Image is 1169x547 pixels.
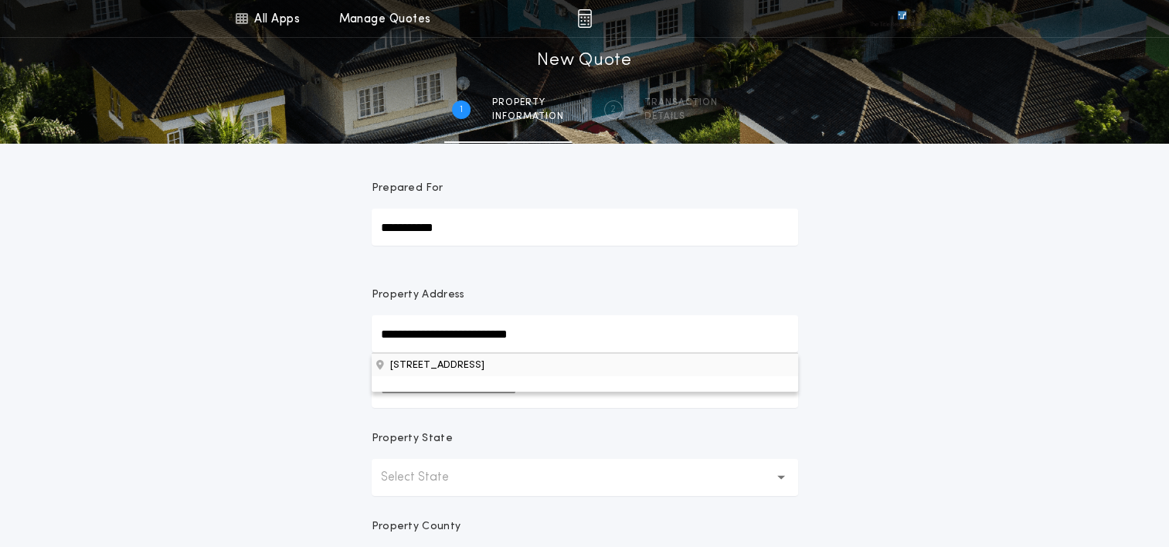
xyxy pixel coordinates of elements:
p: Select State [381,468,474,487]
p: Prepared For [372,181,443,196]
p: Property Address [372,287,798,303]
h2: 2 [610,104,616,116]
span: details [644,110,718,123]
h1: New Quote [537,49,631,73]
p: Property County [372,519,461,535]
button: Select State [372,459,798,496]
h2: 1 [460,104,463,116]
img: vs-icon [869,11,934,26]
span: Transaction [644,97,718,109]
span: Property [492,97,564,109]
input: Prepared For [372,209,798,246]
button: Property Address [372,353,798,376]
img: img [577,9,592,28]
p: Property State [372,431,453,447]
span: information [492,110,564,123]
